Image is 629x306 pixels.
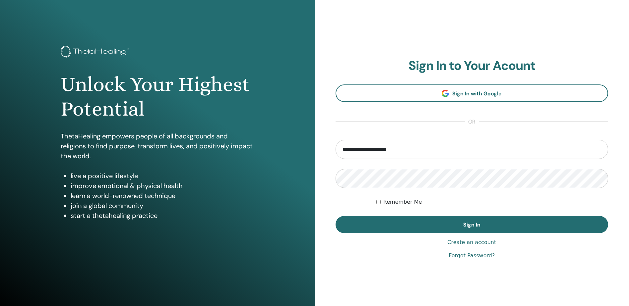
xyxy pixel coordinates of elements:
li: join a global community [71,201,254,211]
a: Create an account [447,238,496,246]
a: Sign In with Google [336,84,608,102]
li: learn a world-renowned technique [71,191,254,201]
li: start a thetahealing practice [71,211,254,221]
li: improve emotional & physical health [71,181,254,191]
span: Sign In [463,221,480,228]
div: Keep me authenticated indefinitely or until I manually logout [376,198,608,206]
p: ThetaHealing empowers people of all backgrounds and religions to find purpose, transform lives, a... [61,131,254,161]
h1: Unlock Your Highest Potential [61,72,254,122]
label: Remember Me [383,198,422,206]
span: Sign In with Google [452,90,502,97]
h2: Sign In to Your Acount [336,58,608,74]
li: live a positive lifestyle [71,171,254,181]
a: Forgot Password? [449,252,495,260]
button: Sign In [336,216,608,233]
span: or [465,118,479,126]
